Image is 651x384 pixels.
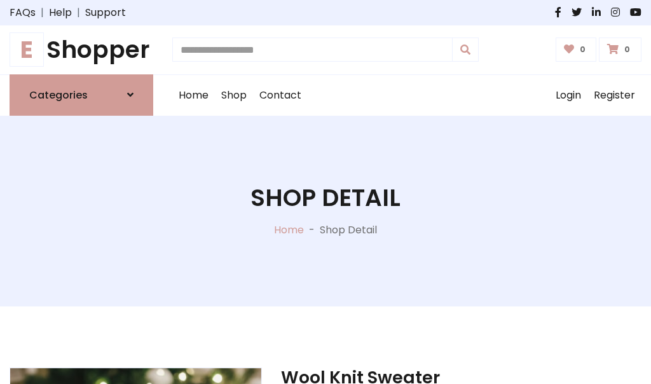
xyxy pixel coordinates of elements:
a: Register [587,75,641,116]
h1: Shopper [10,36,153,64]
p: Shop Detail [320,223,377,238]
a: Categories [10,74,153,116]
a: EShopper [10,36,153,64]
h1: Shop Detail [250,184,401,212]
h6: Categories [29,89,88,101]
a: Login [549,75,587,116]
a: Shop [215,75,253,116]
span: | [72,5,85,20]
span: | [36,5,49,20]
a: Help [49,5,72,20]
span: E [10,32,44,67]
p: - [304,223,320,238]
a: Support [85,5,126,20]
a: Home [274,223,304,237]
a: 0 [556,38,597,62]
a: Contact [253,75,308,116]
span: 0 [621,44,633,55]
a: 0 [599,38,641,62]
span: 0 [577,44,589,55]
a: Home [172,75,215,116]
a: FAQs [10,5,36,20]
